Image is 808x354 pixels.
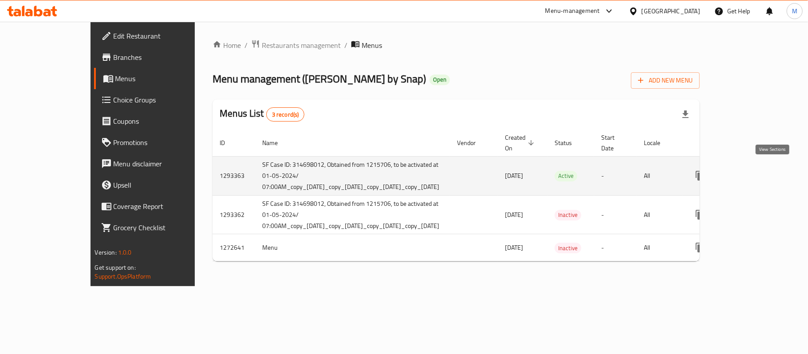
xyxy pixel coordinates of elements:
[114,180,218,190] span: Upsell
[94,89,225,110] a: Choice Groups
[637,156,682,195] td: All
[457,138,487,148] span: Vendor
[94,132,225,153] a: Promotions
[94,25,225,47] a: Edit Restaurant
[94,174,225,196] a: Upsell
[555,138,583,148] span: Status
[638,75,693,86] span: Add New Menu
[255,156,450,195] td: SF Case ID: 314698012, Obtained from 1215706, to be activated at 01-05-2024/ 07:00AM_copy_[DATE]_...
[94,153,225,174] a: Menu disclaimer
[94,110,225,132] a: Coupons
[555,243,581,253] span: Inactive
[601,132,626,153] span: Start Date
[220,107,304,122] h2: Menus List
[690,237,711,258] button: more
[213,69,426,89] span: Menu management ( [PERSON_NAME] by Snap )
[267,110,304,119] span: 3 record(s)
[690,204,711,225] button: more
[675,104,696,125] div: Export file
[690,165,711,186] button: more
[94,196,225,217] a: Coverage Report
[344,40,347,51] li: /
[213,195,255,234] td: 1293362
[220,138,236,148] span: ID
[262,40,341,51] span: Restaurants management
[430,75,450,85] div: Open
[682,130,782,157] th: Actions
[594,234,637,261] td: -
[115,73,218,84] span: Menus
[213,130,782,262] table: enhanced table
[255,195,450,234] td: SF Case ID: 314698012, Obtained from 1215706, to be activated at 01-05-2024/ 07:00AM_copy_[DATE]_...
[114,158,218,169] span: Menu disclaimer
[266,107,305,122] div: Total records count
[114,52,218,63] span: Branches
[114,94,218,105] span: Choice Groups
[631,72,700,89] button: Add New Menu
[213,40,241,51] a: Home
[94,68,225,89] a: Menus
[505,170,523,181] span: [DATE]
[505,242,523,253] span: [DATE]
[430,76,450,83] span: Open
[505,209,523,220] span: [DATE]
[545,6,600,16] div: Menu-management
[114,222,218,233] span: Grocery Checklist
[262,138,289,148] span: Name
[555,171,577,181] span: Active
[114,31,218,41] span: Edit Restaurant
[94,217,225,238] a: Grocery Checklist
[114,116,218,126] span: Coupons
[94,47,225,68] a: Branches
[642,6,700,16] div: [GEOGRAPHIC_DATA]
[118,247,132,258] span: 1.0.0
[555,210,581,220] span: Inactive
[255,234,450,261] td: Menu
[792,6,797,16] span: M
[95,271,151,282] a: Support.OpsPlatform
[637,195,682,234] td: All
[637,234,682,261] td: All
[213,234,255,261] td: 1272641
[95,247,117,258] span: Version:
[362,40,382,51] span: Menus
[213,156,255,195] td: 1293363
[251,39,341,51] a: Restaurants management
[244,40,248,51] li: /
[213,39,700,51] nav: breadcrumb
[114,137,218,148] span: Promotions
[114,201,218,212] span: Coverage Report
[594,195,637,234] td: -
[505,132,537,153] span: Created On
[95,262,136,273] span: Get support on:
[644,138,672,148] span: Locale
[594,156,637,195] td: -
